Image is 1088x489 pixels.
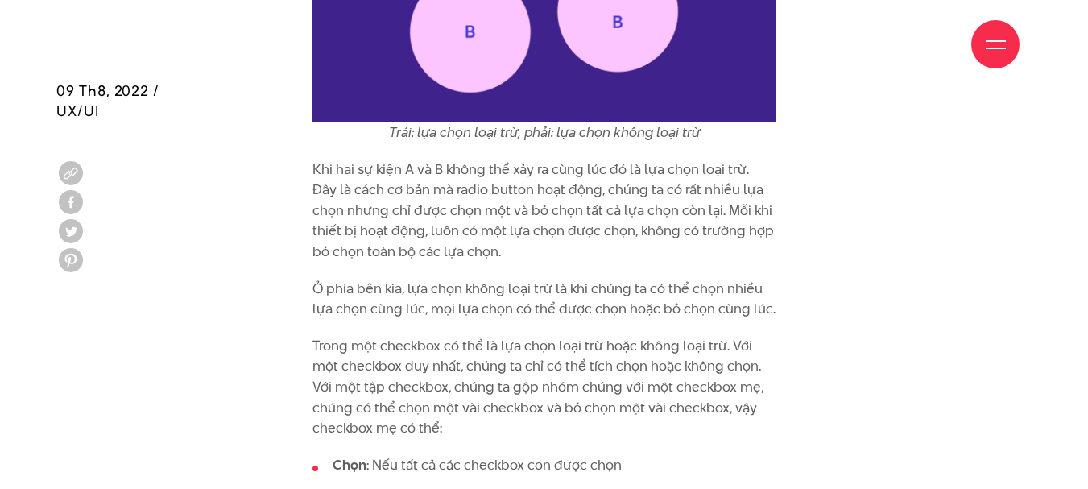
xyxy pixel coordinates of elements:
[312,455,776,476] li: : Nếu tất cả các checkbox con được chọn
[56,81,159,121] span: 09 Th8, 2022 / UX/UI
[389,122,700,142] em: Trái: lựa chọn loại trừ, phải: lựa chọn không loại trừ
[312,336,776,439] p: Trong một checkbox có thể là lựa chọn loại trừ hoặc không loại trừ. Với một checkbox duy nhất, ch...
[312,279,776,320] p: Ở phía bên kia, lựa chọn không loại trừ là khi chúng ta có thể chọn nhiều lựa chọn cùng lúc, mọi ...
[333,455,366,474] strong: Chọn
[312,160,776,263] p: Khi hai sự kiện A và B không thể xảy ra cùng lúc đó là lựa chọn loại trừ. Đây là cách cơ bản mà r...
